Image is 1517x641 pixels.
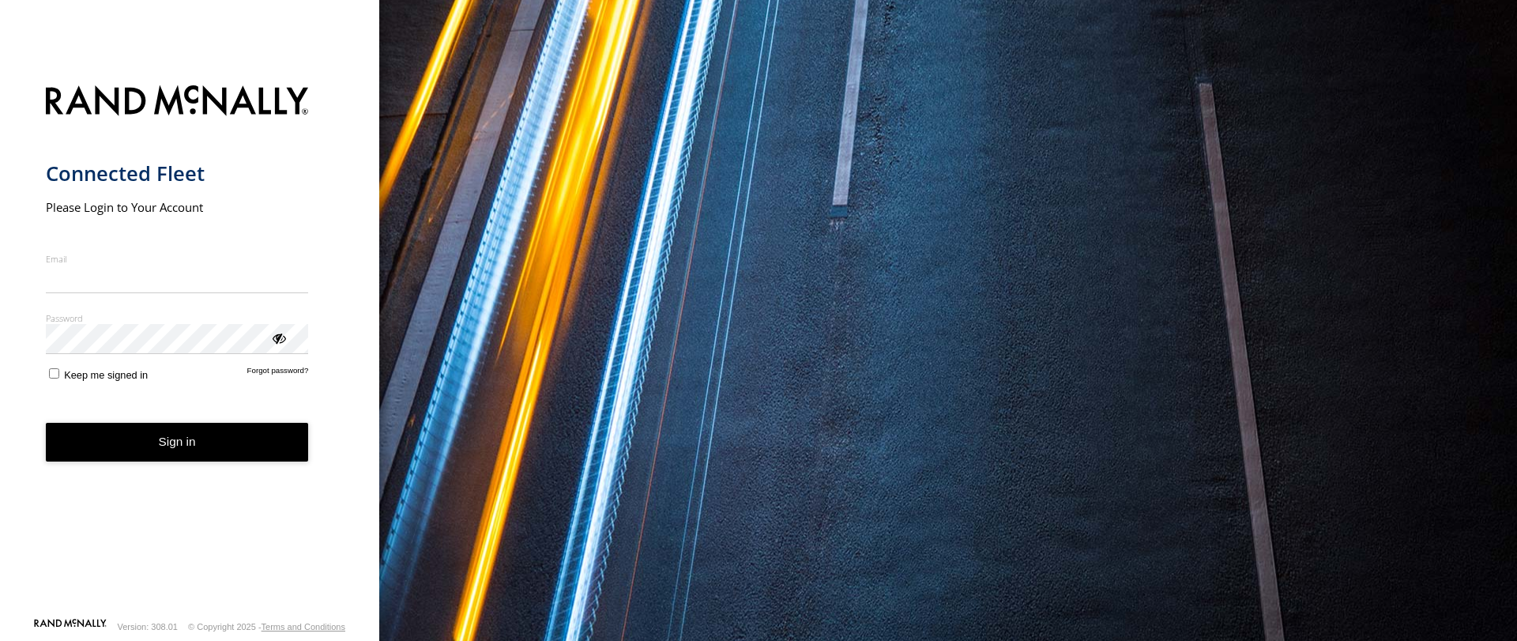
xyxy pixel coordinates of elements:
a: Visit our Website [34,619,107,635]
button: Sign in [46,423,309,462]
h1: Connected Fleet [46,160,309,187]
label: Password [46,312,309,324]
a: Terms and Conditions [262,622,345,632]
label: Email [46,253,309,265]
div: Version: 308.01 [118,622,178,632]
h2: Please Login to Your Account [46,199,309,215]
form: main [46,76,334,617]
span: Keep me signed in [64,369,148,381]
div: © Copyright 2025 - [188,622,345,632]
img: Rand McNally [46,82,309,123]
div: ViewPassword [270,330,286,345]
input: Keep me signed in [49,368,59,379]
a: Forgot password? [247,366,309,381]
